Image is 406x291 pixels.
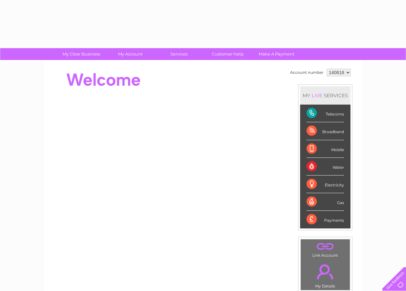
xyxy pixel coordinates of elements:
[55,48,108,60] a: My Clear Business
[250,48,303,60] a: Make A Payment
[289,67,325,78] td: Account number
[310,92,324,98] div: LIVE
[302,241,348,252] a: .
[104,48,157,60] a: My Account
[300,259,350,290] td: My Details
[302,261,348,283] a: .
[201,48,254,60] a: Customer Help
[300,86,350,105] div: MY SERVICES
[307,140,344,158] div: Mobile
[307,122,344,140] div: Broadband
[300,239,350,259] td: Link Account
[152,48,205,60] a: Services
[307,105,344,122] div: Telecoms
[307,193,344,211] div: Gas
[307,211,344,228] div: Payments
[307,158,344,175] div: Water
[307,175,344,193] div: Electricity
